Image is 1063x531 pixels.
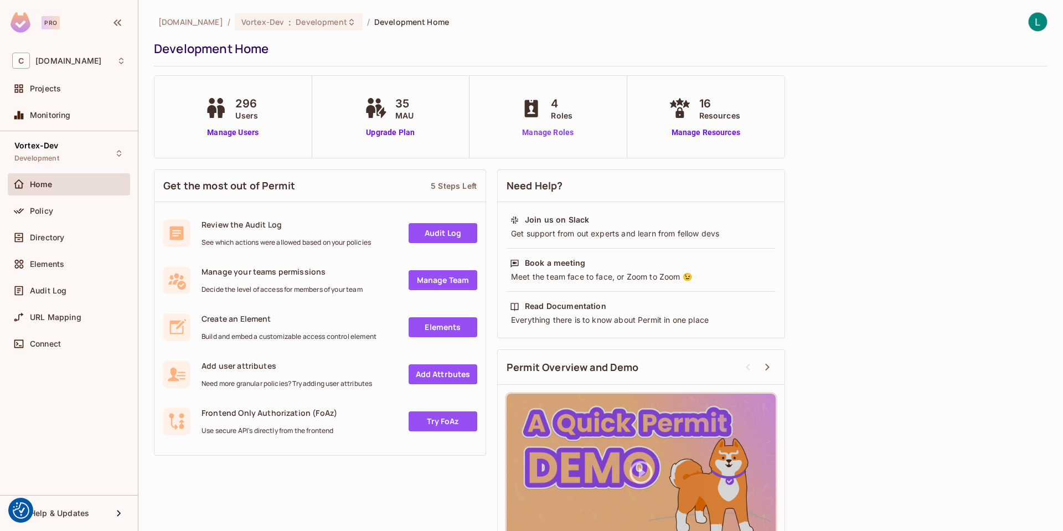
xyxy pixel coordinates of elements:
a: Manage Roles [518,127,578,138]
span: Development [14,154,59,163]
span: Use secure API's directly from the frontend [202,426,337,435]
span: URL Mapping [30,313,81,322]
span: Need Help? [507,179,563,193]
span: Frontend Only Authorization (FoAz) [202,408,337,418]
span: Workspace: consoleconnect.com [35,56,101,65]
span: 4 [551,95,572,112]
span: 296 [235,95,258,112]
a: Audit Log [409,223,477,243]
img: SReyMgAAAABJRU5ErkJggg== [11,12,30,33]
span: Resources [699,110,740,121]
span: Elements [30,260,64,269]
button: Consent Preferences [13,502,29,519]
div: Meet the team face to face, or Zoom to Zoom 😉 [510,271,772,282]
span: Create an Element [202,313,376,324]
span: Review the Audit Log [202,219,371,230]
span: MAU [395,110,414,121]
div: Pro [42,16,60,29]
div: Book a meeting [525,257,585,269]
span: Home [30,180,53,189]
span: : [288,18,292,27]
a: Upgrade Plan [362,127,419,138]
span: Directory [30,233,64,242]
span: Help & Updates [30,509,89,518]
span: Need more granular policies? Try adding user attributes [202,379,372,388]
span: Vortex-Dev [14,141,59,150]
div: Everything there is to know about Permit in one place [510,315,772,326]
span: See which actions were allowed based on your policies [202,238,371,247]
span: 35 [395,95,414,112]
a: Manage Team [409,270,477,290]
a: Manage Users [202,127,264,138]
span: 16 [699,95,740,112]
span: Monitoring [30,111,71,120]
span: Policy [30,207,53,215]
li: / [228,17,230,27]
span: Development [296,17,347,27]
span: Manage your teams permissions [202,266,363,277]
a: Add Attrbutes [409,364,477,384]
span: Decide the level of access for members of your team [202,285,363,294]
span: Roles [551,110,572,121]
span: C [12,53,30,69]
a: Elements [409,317,477,337]
span: Audit Log [30,286,66,295]
a: Manage Resources [666,127,746,138]
span: Permit Overview and Demo [507,360,639,374]
li: / [367,17,370,27]
span: Add user attributes [202,360,372,371]
span: Development Home [374,17,449,27]
span: Vortex-Dev [241,17,284,27]
div: Join us on Slack [525,214,589,225]
div: Read Documentation [525,301,606,312]
span: Users [235,110,258,121]
div: Get support from out experts and learn from fellow devs [510,228,772,239]
div: Development Home [154,40,1042,57]
img: Revisit consent button [13,502,29,519]
span: Projects [30,84,61,93]
span: Get the most out of Permit [163,179,295,193]
img: Lida Karadimou [1029,13,1047,31]
a: Try FoAz [409,411,477,431]
span: Connect [30,339,61,348]
div: 5 Steps Left [431,181,477,191]
span: the active workspace [158,17,223,27]
span: Build and embed a customizable access control element [202,332,376,341]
